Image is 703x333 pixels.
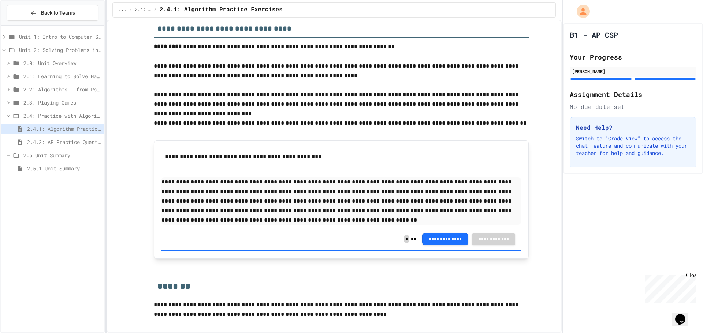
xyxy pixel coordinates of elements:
span: 2.4.1: Algorithm Practice Exercises [160,5,283,14]
span: Back to Teams [41,9,75,17]
span: Unit 1: Intro to Computer Science [19,33,101,41]
span: 2.5 Unit Summary [23,151,101,159]
span: Unit 2: Solving Problems in Computer Science [19,46,101,54]
h1: B1 - AP CSP [570,30,618,40]
h2: Assignment Details [570,89,696,99]
div: [PERSON_NAME] [572,68,694,75]
span: 2.5.1 Unit Summary [27,164,101,172]
iframe: chat widget [672,304,696,326]
span: 2.1: Learning to Solve Hard Problems [23,72,101,80]
span: 2.4.1: Algorithm Practice Exercises [27,125,101,133]
h2: Your Progress [570,52,696,62]
span: 2.0: Unit Overview [23,59,101,67]
span: 2.4: Practice with Algorithms [23,112,101,120]
h3: Need Help? [576,123,690,132]
span: 2.4: Practice with Algorithms [135,7,151,13]
span: ... [119,7,127,13]
div: No due date set [570,102,696,111]
span: 2.4.2: AP Practice Questions [27,138,101,146]
p: Switch to "Grade View" to access the chat feature and communicate with your teacher for help and ... [576,135,690,157]
span: 2.3: Playing Games [23,99,101,106]
span: / [154,7,157,13]
span: / [129,7,132,13]
iframe: chat widget [642,272,696,303]
div: My Account [569,3,592,20]
div: Chat with us now!Close [3,3,51,46]
span: 2.2: Algorithms - from Pseudocode to Flowcharts [23,86,101,93]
